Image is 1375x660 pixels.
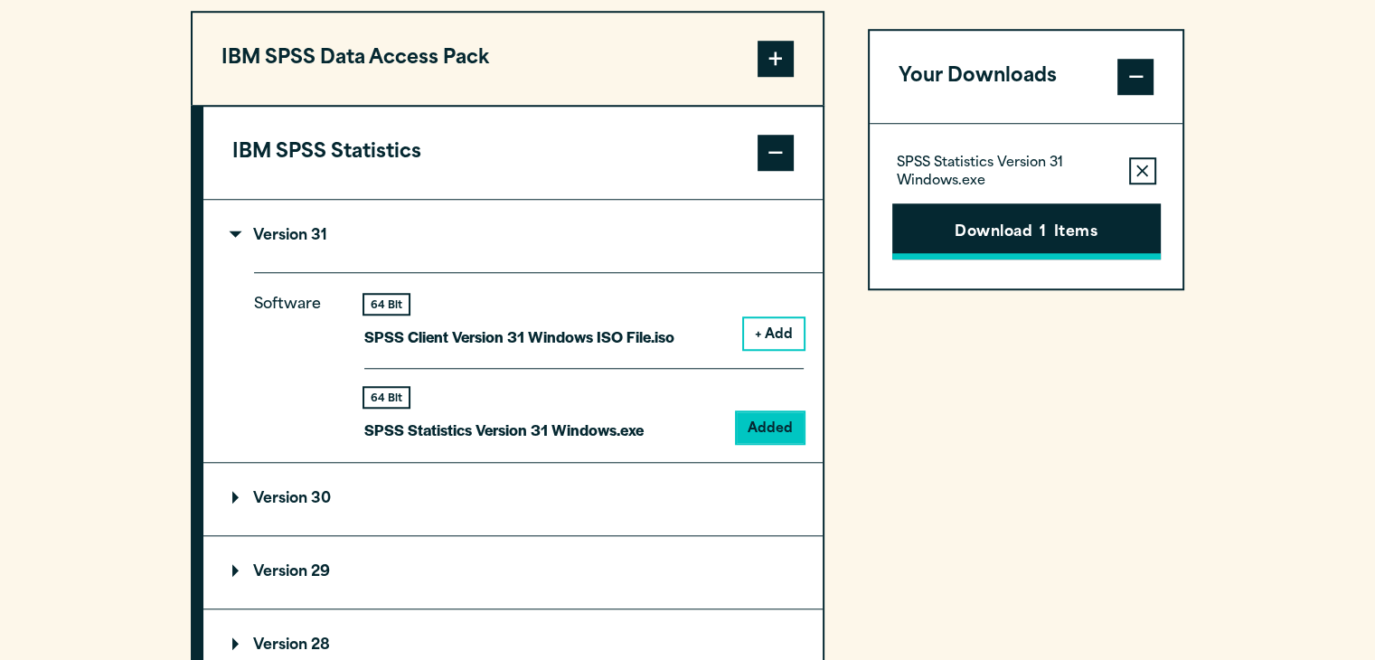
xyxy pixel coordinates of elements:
p: Software [254,292,335,429]
div: Your Downloads [870,123,1183,288]
div: 64 Bit [364,388,409,407]
button: IBM SPSS Data Access Pack [193,13,823,105]
summary: Version 29 [203,536,823,608]
p: SPSS Statistics Version 31 Windows.exe [364,417,644,443]
div: 64 Bit [364,295,409,314]
p: SPSS Statistics Version 31 Windows.exe [897,155,1115,191]
summary: Version 31 [203,200,823,272]
button: Your Downloads [870,31,1183,123]
button: Added [737,412,804,443]
span: 1 [1040,222,1046,245]
button: + Add [744,318,804,349]
button: Download1Items [892,203,1161,259]
p: SPSS Client Version 31 Windows ISO File.iso [364,324,674,350]
p: Version 31 [232,229,327,243]
p: Version 30 [232,492,331,506]
button: IBM SPSS Statistics [203,107,823,199]
p: Version 28 [232,638,330,653]
p: Version 29 [232,565,330,580]
summary: Version 30 [203,463,823,535]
